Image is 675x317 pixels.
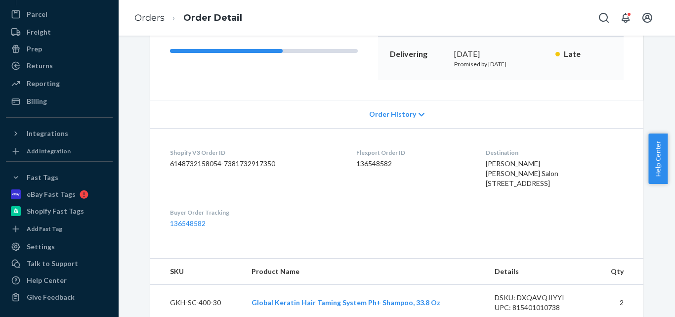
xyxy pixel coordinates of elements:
[27,173,58,182] div: Fast Tags
[6,145,113,157] a: Add Integration
[6,170,113,185] button: Fast Tags
[27,96,47,106] div: Billing
[27,129,68,138] div: Integrations
[27,259,78,269] div: Talk to Support
[170,219,206,227] a: 136548582
[616,8,635,28] button: Open notifications
[244,259,487,285] th: Product Name
[6,6,113,22] a: Parcel
[27,147,71,155] div: Add Integration
[564,48,612,60] p: Late
[390,48,446,60] p: Delivering
[183,12,242,23] a: Order Detail
[170,148,340,157] dt: Shopify V3 Order ID
[27,189,76,199] div: eBay Fast Tags
[6,239,113,255] a: Settings
[6,186,113,202] a: eBay Fast Tags
[134,12,165,23] a: Orders
[150,259,244,285] th: SKU
[454,60,548,68] p: Promised by [DATE]
[252,298,440,307] a: Global Keratin Hair Taming System Ph+ Shampoo, 33.8 Oz
[170,208,340,217] dt: Buyer Order Tracking
[6,289,113,305] button: Give Feedback
[27,27,51,37] div: Freight
[6,41,113,57] a: Prep
[27,275,67,285] div: Help Center
[487,259,595,285] th: Details
[595,259,643,285] th: Qty
[495,293,588,303] div: DSKU: DXQAVQJIYYI
[27,79,60,89] div: Reporting
[27,292,75,302] div: Give Feedback
[454,48,548,60] div: [DATE]
[27,9,47,19] div: Parcel
[369,109,416,119] span: Order History
[27,44,42,54] div: Prep
[27,242,55,252] div: Settings
[6,93,113,109] a: Billing
[495,303,588,313] div: UPC: 815401010738
[27,61,53,71] div: Returns
[356,159,470,169] dd: 136548582
[6,58,113,74] a: Returns
[594,8,614,28] button: Open Search Box
[6,203,113,219] a: Shopify Fast Tags
[6,256,113,272] a: Talk to Support
[6,24,113,40] a: Freight
[486,148,624,157] dt: Destination
[6,272,113,288] a: Help Center
[27,206,84,216] div: Shopify Fast Tags
[170,159,340,169] dd: 6148732158054-7381732917350
[27,225,62,233] div: Add Fast Tag
[648,134,668,184] button: Help Center
[127,3,250,33] ol: breadcrumbs
[6,223,113,235] a: Add Fast Tag
[6,126,113,141] button: Integrations
[637,8,657,28] button: Open account menu
[486,159,558,187] span: [PERSON_NAME] [PERSON_NAME] Salon [STREET_ADDRESS]
[356,148,470,157] dt: Flexport Order ID
[6,76,113,91] a: Reporting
